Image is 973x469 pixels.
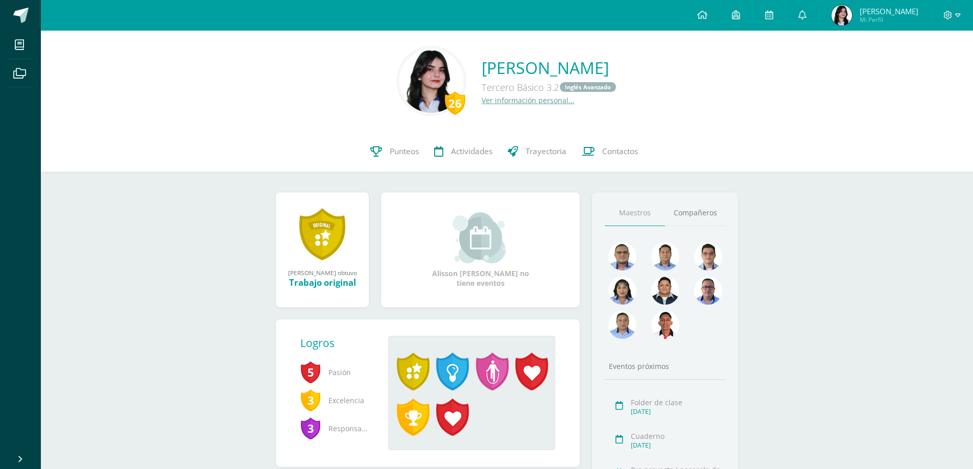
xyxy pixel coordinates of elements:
[300,336,380,350] div: Logros
[453,212,508,263] img: event_small.png
[665,200,725,226] a: Compañeros
[300,360,321,384] span: 5
[631,407,722,416] div: [DATE]
[694,277,722,305] img: 30ea9b988cec0d4945cca02c4e803e5a.png
[426,131,500,172] a: Actividades
[694,242,722,270] img: 6e6edff8e5b1d60e1b79b3df59dca1c4.png
[860,6,918,16] span: [PERSON_NAME]
[574,131,646,172] a: Contactos
[605,200,665,226] a: Maestros
[363,131,426,172] a: Punteos
[482,79,617,95] div: Tercero Básico 3.2
[602,146,638,157] span: Contactos
[651,242,679,270] img: 2ac039123ac5bd71a02663c3aa063ac8.png
[500,131,574,172] a: Trayectoria
[482,57,617,79] a: [PERSON_NAME]
[631,398,722,407] div: Folder de clase
[300,358,372,386] span: Pasión
[482,95,575,105] a: Ver información personal...
[445,91,465,115] div: 26
[300,414,372,442] span: Responsabilidad
[608,242,636,270] img: 99962f3fa423c9b8099341731b303440.png
[286,268,359,277] div: [PERSON_NAME] obtuvo
[300,386,372,414] span: Excelencia
[390,146,419,157] span: Punteos
[399,49,463,113] img: 774a7d76524eb42922928b9705c4ba03.png
[451,146,492,157] span: Actividades
[526,146,566,157] span: Trayectoria
[631,441,722,450] div: [DATE]
[300,416,321,440] span: 3
[860,15,918,24] span: Mi Perfil
[430,212,532,288] div: Alisson [PERSON_NAME] no tiene eventos
[651,277,679,305] img: eccc7a2d5da755eac5968f4df6463713.png
[651,311,679,339] img: 89a3ce4a01dc90e46980c51de3177516.png
[300,388,321,412] span: 3
[608,277,636,305] img: 371adb901e00c108b455316ee4864f9b.png
[832,5,852,26] img: 69b2fc457eb15f3db3993542d5d33468.png
[560,82,616,92] a: Inglés Avanzado
[631,431,722,441] div: Cuaderno
[608,311,636,339] img: 2efff582389d69505e60b50fc6d5bd41.png
[605,361,725,371] div: Eventos próximos
[286,277,359,288] div: Trabajo original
